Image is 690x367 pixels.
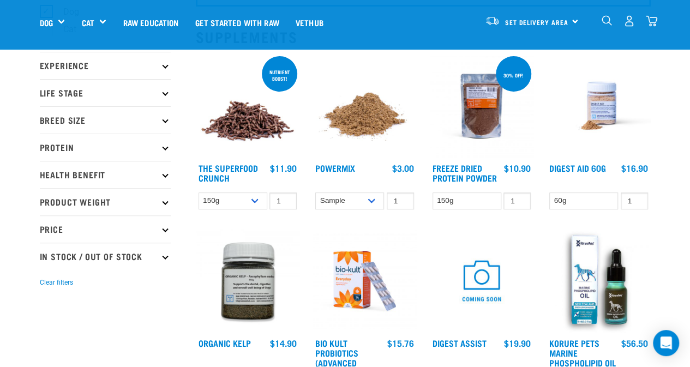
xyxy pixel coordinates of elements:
[40,161,171,188] p: Health Benefit
[430,54,534,158] img: FD Protein Powder
[504,338,531,348] div: $19.90
[262,64,297,87] div: nutrient boost!
[199,340,251,345] a: Organic Kelp
[499,67,529,83] div: 30% off!
[313,229,417,333] img: 2023 AUG RE Product1724
[433,340,487,345] a: Digest Assist
[40,134,171,161] p: Protein
[40,52,171,79] p: Experience
[196,54,300,158] img: 1311 Superfood Crunch 01
[199,165,258,180] a: The Superfood Crunch
[270,338,297,348] div: $14.90
[315,165,355,170] a: Powermix
[287,1,332,44] a: Vethub
[40,243,171,270] p: In Stock / Out Of Stock
[621,338,648,348] div: $56.50
[40,106,171,134] p: Breed Size
[392,163,414,173] div: $3.00
[270,163,297,173] div: $11.90
[269,192,297,209] input: 1
[547,54,651,158] img: Raw Essentials Digest Aid Pet Supplement
[387,192,414,209] input: 1
[646,15,657,27] img: home-icon@2x.png
[503,192,531,209] input: 1
[505,20,568,24] span: Set Delivery Area
[549,165,606,170] a: Digest Aid 60g
[40,215,171,243] p: Price
[623,15,635,27] img: user.png
[430,229,534,333] img: COMING SOON
[196,229,300,333] img: 10870
[40,188,171,215] p: Product Weight
[40,79,171,106] p: Life Stage
[115,1,187,44] a: Raw Education
[433,165,497,180] a: Freeze Dried Protein Powder
[485,16,500,26] img: van-moving.png
[547,229,651,333] img: OI Lfront 1024x1024
[187,1,287,44] a: Get started with Raw
[621,163,648,173] div: $16.90
[313,54,417,158] img: Pile Of PowerMix For Pets
[504,163,531,173] div: $10.90
[387,338,414,348] div: $15.76
[653,330,679,356] div: Open Intercom Messenger
[81,16,94,29] a: Cat
[40,278,73,287] button: Clear filters
[40,16,53,29] a: Dog
[602,15,612,26] img: home-icon-1@2x.png
[621,192,648,209] input: 1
